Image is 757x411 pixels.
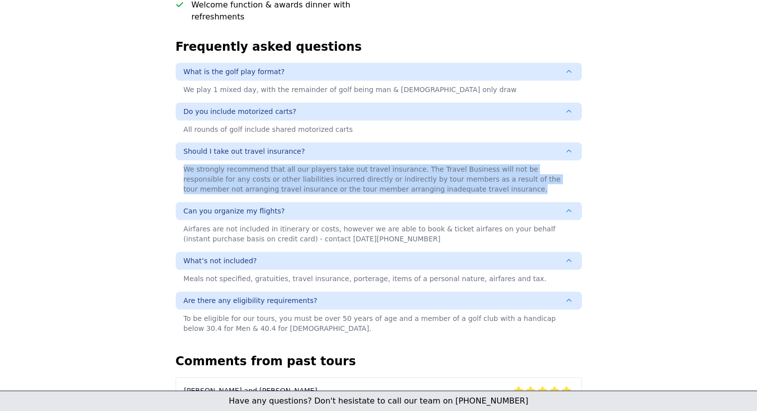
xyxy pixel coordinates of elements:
[176,39,582,55] h2: Frequently asked questions
[176,160,582,198] div: We strongly recommend that all our players take out travel insurance. The Travel Business will no...
[184,67,285,77] span: What is the golf play format?
[176,292,582,309] button: Are there any eligibility requirements?
[176,120,582,138] div: All rounds of golf include shared motorized carts
[184,206,285,216] span: Can you organize my flights?
[184,386,318,396] span: [PERSON_NAME] and [PERSON_NAME]
[176,202,582,220] button: Can you organize my flights?
[176,142,582,160] button: Should I take out travel insurance?
[184,146,305,156] span: Should I take out travel insurance?
[176,63,582,81] button: What is the golf play format?
[176,309,582,337] div: To be eligible for our tours, you must be over 50 years of age and a member of a golf club with a...
[176,353,582,369] h2: Comments from past tours
[176,270,582,288] div: Meals not specified, gratuities, travel insurance, porterage, items of a personal nature, airfare...
[176,220,582,248] div: Airfares are not included in itinerary or costs, however we are able to book & ticket airfares on...
[184,296,318,306] span: Are there any eligibility requirements?
[176,103,582,120] button: Do you include motorized carts?
[176,81,582,99] div: We play 1 mixed day, with the remainder of golf being man & [DEMOGRAPHIC_DATA] only draw
[184,106,297,116] span: Do you include motorized carts?
[176,252,582,270] button: What’s not included?
[184,256,257,266] span: What’s not included?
